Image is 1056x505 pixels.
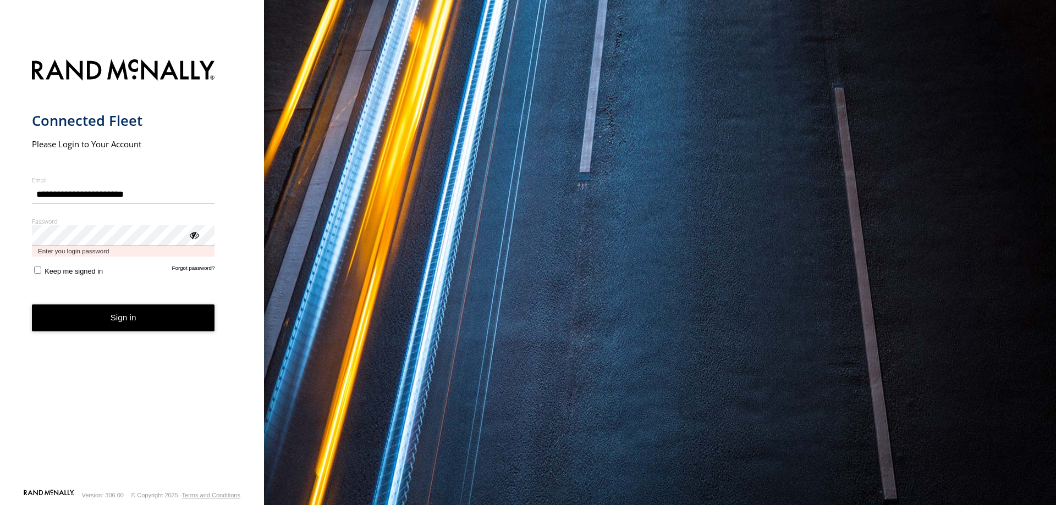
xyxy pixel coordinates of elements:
input: Keep me signed in [34,267,41,274]
button: Sign in [32,304,215,331]
label: Password [32,217,215,225]
a: Forgot password? [172,265,215,275]
div: ViewPassword [188,229,199,240]
div: © Copyright 2025 - [131,492,240,498]
img: Rand McNally [32,57,215,85]
h2: Please Login to Your Account [32,138,215,149]
label: Email [32,176,215,184]
span: Enter you login password [32,246,215,257]
a: Visit our Website [24,490,74,501]
div: Version: 306.00 [82,492,124,498]
h1: Connected Fleet [32,112,215,130]
span: Keep me signed in [45,267,103,275]
a: Terms and Conditions [182,492,240,498]
form: main [32,53,233,489]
